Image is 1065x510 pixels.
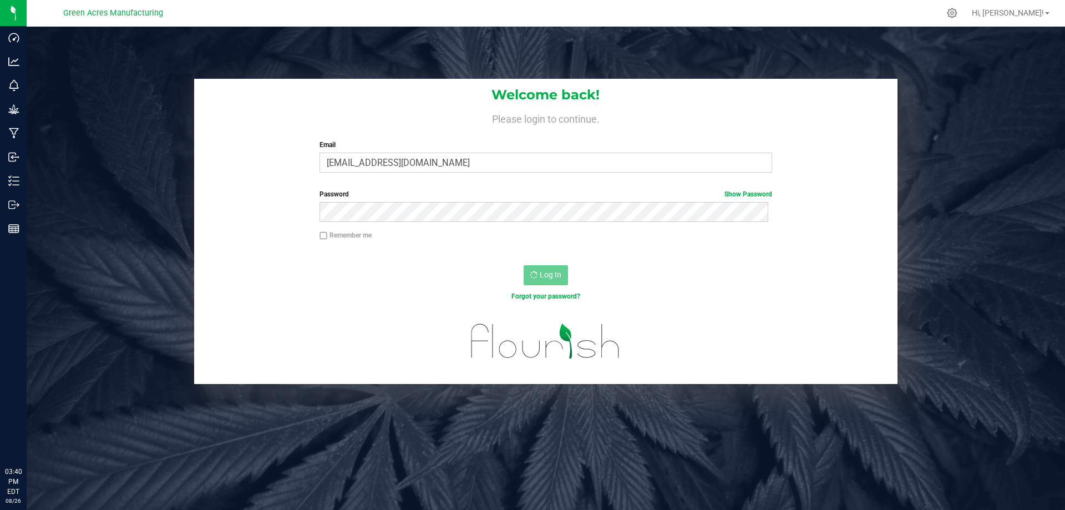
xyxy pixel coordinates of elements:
[972,8,1044,17] span: Hi, [PERSON_NAME]!
[319,232,327,240] input: Remember me
[194,111,897,124] h4: Please login to continue.
[8,128,19,139] inline-svg: Manufacturing
[458,313,633,370] img: flourish_logo.svg
[724,190,772,198] a: Show Password
[8,32,19,43] inline-svg: Dashboard
[194,88,897,102] h1: Welcome back!
[945,8,959,18] div: Manage settings
[524,265,568,285] button: Log In
[8,152,19,163] inline-svg: Inbound
[319,140,772,150] label: Email
[8,223,19,234] inline-svg: Reports
[8,80,19,91] inline-svg: Monitoring
[511,292,580,300] a: Forgot your password?
[8,199,19,210] inline-svg: Outbound
[63,8,163,18] span: Green Acres Manufacturing
[8,104,19,115] inline-svg: Grow
[319,230,372,240] label: Remember me
[319,190,349,198] span: Password
[5,467,22,497] p: 03:40 PM EDT
[5,497,22,505] p: 08/26
[8,175,19,186] inline-svg: Inventory
[540,270,561,279] span: Log In
[8,56,19,67] inline-svg: Analytics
